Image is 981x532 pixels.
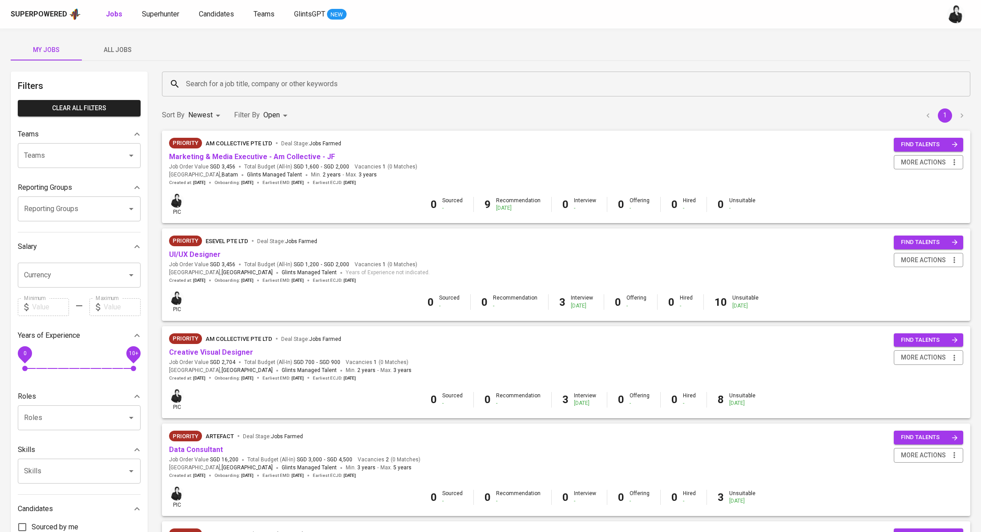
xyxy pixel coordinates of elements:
button: find talents [894,236,963,249]
span: - [343,171,344,180]
p: Teams [18,129,39,140]
img: medwi@glints.com [170,194,184,208]
p: Skills [18,444,35,455]
a: Teams [254,9,276,20]
button: find talents [894,333,963,347]
div: Offering [630,392,650,407]
span: Jobs Farmed [309,336,341,342]
span: - [377,366,379,375]
div: Superpowered [11,9,67,20]
div: [DATE] [729,497,755,505]
div: Candidates [18,500,141,518]
span: - [324,456,325,464]
div: Hired [683,197,696,212]
div: - [574,497,596,505]
p: Filter By [234,110,260,120]
div: - [630,204,650,212]
span: Earliest ECJD : [313,180,356,186]
div: pic [169,193,185,216]
div: Salary [18,238,141,256]
div: Teams [18,125,141,143]
b: 0 [618,491,624,504]
span: Onboarding : [214,180,254,186]
nav: pagination navigation [920,108,970,123]
div: Roles [18,388,141,405]
b: 0 [718,198,724,211]
p: Years of Experience [18,330,80,341]
div: [DATE] [732,302,759,310]
b: 0 [671,198,678,211]
span: SGD 700 [294,359,315,366]
div: - [574,204,596,212]
div: New Job received from Demand Team [169,333,202,344]
div: Hired [683,392,696,407]
span: Total Budget (All-In) [244,359,340,366]
div: Recommendation [496,490,541,505]
div: Open [263,107,291,124]
span: SGD 3,456 [210,261,235,268]
h6: Filters [18,79,141,93]
span: SGD 2,000 [324,261,349,268]
p: Reporting Groups [18,182,72,193]
a: Data Consultant [169,445,223,454]
div: pic [169,290,185,313]
b: 0 [671,491,678,504]
span: - [321,163,322,171]
div: - [683,400,696,407]
b: 0 [484,491,491,504]
b: 0 [431,393,437,406]
span: find talents [901,335,958,345]
div: New Job received from Demand Team [169,431,202,441]
span: NEW [327,10,347,19]
span: Earliest ECJD : [313,375,356,381]
div: - [729,204,755,212]
span: Min. [346,464,375,471]
span: Created at : [169,277,206,284]
div: Hired [683,490,696,505]
div: [DATE] [574,400,596,407]
div: [DATE] [496,204,541,212]
span: Candidates [199,10,234,18]
div: Years of Experience [18,327,141,344]
span: Vacancies ( 0 Matches ) [355,261,417,268]
span: SGD 3,456 [210,163,235,171]
p: Roles [18,391,36,402]
span: Created at : [169,180,206,186]
span: SGD 2,000 [324,163,349,171]
span: SGD 1,200 [294,261,319,268]
img: medwi@glints.com [947,5,965,23]
div: - [680,302,693,310]
b: 0 [615,296,621,308]
div: Unsuitable [729,490,755,505]
div: - [496,497,541,505]
span: Deal Stage : [257,238,317,244]
span: Batam [222,171,238,180]
span: [GEOGRAPHIC_DATA] [222,268,273,277]
img: medwi@glints.com [170,487,184,500]
div: - [442,204,463,212]
div: Offering [630,197,650,212]
span: Jobs Farmed [309,140,341,147]
input: Value [32,298,69,316]
b: 0 [562,198,569,211]
div: Hired [680,294,693,309]
span: [DATE] [241,375,254,381]
b: 0 [484,393,491,406]
b: 3 [562,393,569,406]
b: Jobs [106,10,122,18]
span: Max. [380,464,412,471]
span: Open [263,111,280,119]
span: [DATE] [343,277,356,284]
div: Offering [630,490,650,505]
div: [DATE] [729,400,755,407]
span: 5 years [393,464,412,471]
img: medwi@glints.com [170,389,184,403]
span: [DATE] [241,472,254,479]
span: My Jobs [16,44,77,56]
span: Earliest EMD : [262,180,304,186]
span: Job Order Value [169,456,238,464]
span: [GEOGRAPHIC_DATA] , [169,464,273,472]
span: [GEOGRAPHIC_DATA] [222,366,273,375]
span: Total Budget (All-In) [247,456,352,464]
span: Teams [254,10,275,18]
